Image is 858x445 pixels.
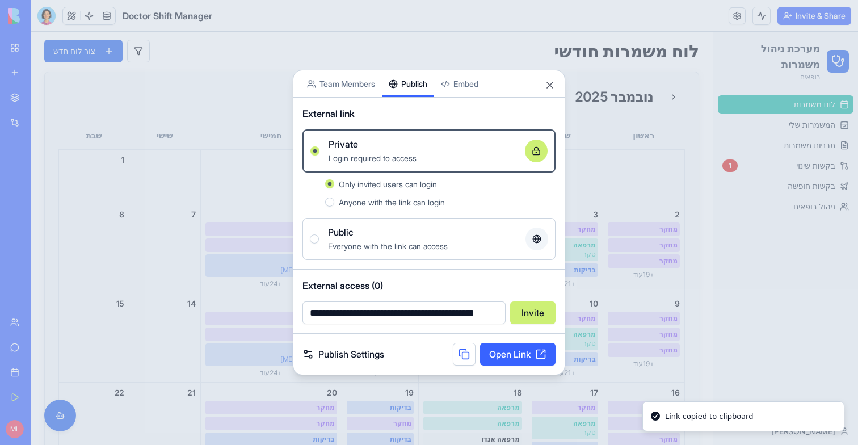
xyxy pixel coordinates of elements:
div: + 19 עוד [577,328,649,337]
div: בדיקות [318,193,381,202]
div: מרפאה [503,209,565,218]
div: מחקר [318,387,381,396]
div: בדיקות [318,314,381,323]
a: תבניות משמרות [687,104,823,123]
div: מחקר [318,209,381,218]
div: [MEDICAL_DATA] [177,323,304,332]
div: מחקר [177,298,304,307]
span: ניהול רופאים [763,169,805,180]
div: 4 [393,177,491,188]
div: מחקר [503,193,565,202]
div: 18 [393,355,491,367]
span: External link [302,107,355,120]
th: שלישי [388,90,497,117]
span: [PERSON_NAME] [741,394,805,405]
div: 11 [393,266,491,278]
div: 17 [501,355,567,367]
div: + 19 עוד [577,238,649,247]
div: מחקר [579,298,647,307]
div: בדיקות [318,282,381,291]
button: Invite [510,301,556,324]
div: + 24 עוד [175,337,306,346]
div: + 20 עוד [393,238,491,247]
span: נובמבר 2025 [544,56,623,74]
div: + 22 עוד [316,337,384,346]
button: Team Members [300,70,382,97]
div: [MEDICAL_DATA] [177,234,304,243]
div: בדיקות [503,234,565,243]
div: סקר [503,396,565,405]
div: 14 [103,266,165,278]
div: מרפאה [395,209,489,218]
div: מרפאה [395,371,489,380]
div: 19 [316,355,384,367]
div: מחקר [579,193,647,202]
div: סקר [503,218,565,227]
h1: לוח משמרות חודשי [523,9,668,30]
button: Publish [382,70,434,97]
span: לוח משמרות [763,67,805,78]
th: שני [496,90,572,117]
div: מחקר [579,225,647,234]
div: + 20 עוד [393,328,491,337]
div: מחקר [579,314,647,323]
div: 2 [577,177,649,188]
div: בדיקות [318,371,381,380]
div: בדיקות [318,225,381,234]
a: בקשות שינוי1 [687,125,823,143]
button: PublicEveryone with the link can access [310,234,319,244]
a: Open Link [480,343,556,366]
p: רופאים [692,41,789,50]
div: 15 [33,266,94,278]
th: חמישי [170,90,311,117]
button: Only invited users can login [325,179,334,188]
div: [MEDICAL_DATA] [177,412,304,421]
div: מרפאה [395,193,489,202]
div: + 24 עוד [175,247,306,257]
div: מחקר [177,387,304,396]
a: ניהול רופאים [687,166,823,184]
button: PrivateLogin required to access [310,146,319,156]
button: Close [544,79,556,91]
div: 21 [103,355,165,367]
div: מרפאה [395,298,489,307]
div: ERCP [318,323,381,332]
div: מחקר [503,371,565,380]
div: בדיקות [177,403,304,412]
div: מחקר [177,371,304,380]
div: + 22 עוד [316,247,384,257]
div: מחקר [318,298,381,307]
span: Public [328,225,354,239]
div: ERCP [318,412,381,421]
span: External access (0) [302,279,556,292]
div: 20 [175,355,306,367]
div: מחקר [177,209,304,218]
span: Only invited users can login [339,179,437,189]
th: רביעי [311,90,388,117]
div: 10 [501,266,567,278]
div: 1 [692,128,707,140]
div: מחקר [177,193,304,202]
div: מחקר [503,282,565,291]
div: מחקר [579,403,647,412]
span: Anyone with the link can login [339,198,445,207]
div: מרפאה [503,298,565,307]
th: שישי [99,90,170,117]
div: 9 [577,266,649,278]
div: מחקר [579,371,647,380]
div: ERCP [318,234,381,243]
div: + 21 עוד [501,337,567,346]
div: 8 [33,177,94,188]
div: בדיקות [177,314,304,323]
div: מרפאה אנדו [395,403,489,412]
span: Everyone with the link can access [328,241,448,251]
a: Publish Settings [302,347,384,361]
span: המשמרות שלי [758,87,805,99]
span: בקשות שינוי [766,128,805,140]
div: מרפאה [395,387,489,396]
span: בקשות חופשה [757,149,805,160]
button: Embed [434,70,485,97]
div: סקר [503,307,565,316]
div: מחקר [177,282,304,291]
th: ראשון [572,90,654,117]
